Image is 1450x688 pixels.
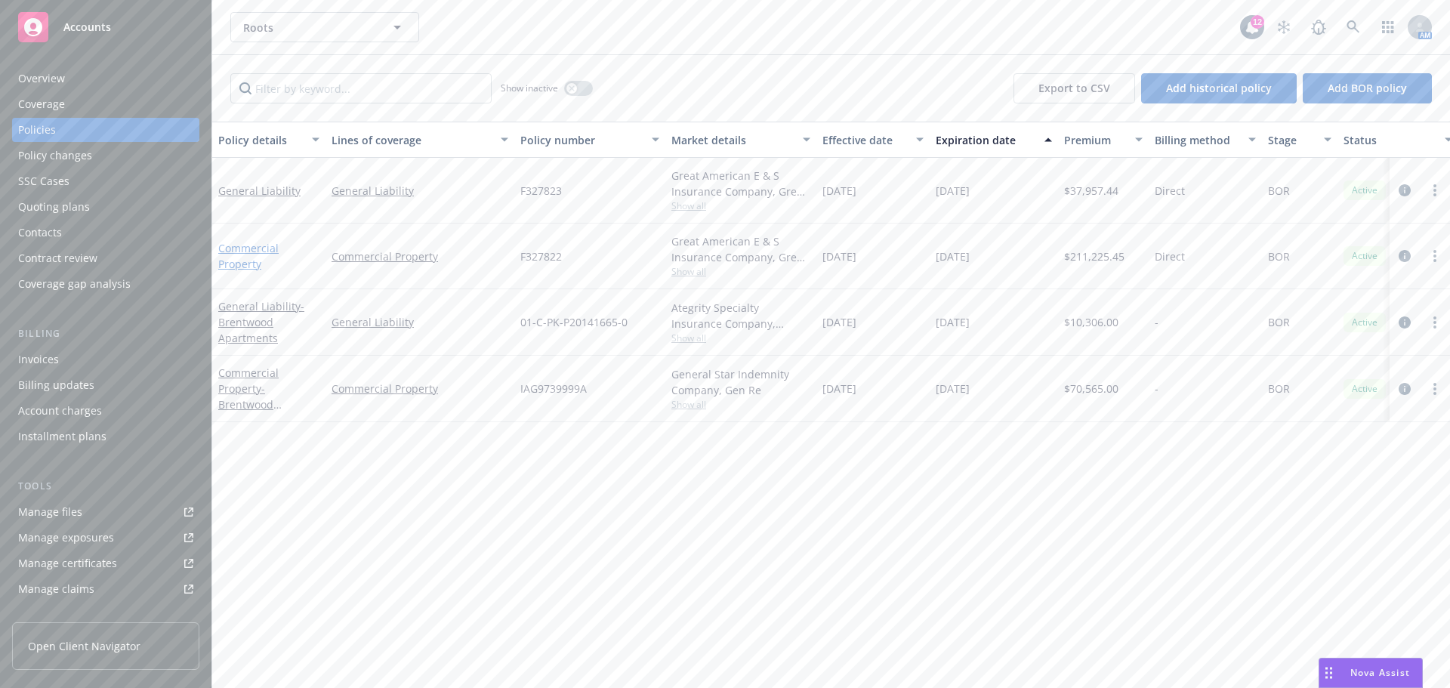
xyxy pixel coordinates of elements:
a: Manage BORs [12,603,199,627]
span: IAG9739999A [520,381,587,396]
div: Manage exposures [18,526,114,550]
div: Policy changes [18,143,92,168]
span: Export to CSV [1038,81,1110,95]
button: Lines of coverage [325,122,514,158]
div: Billing [12,326,199,341]
div: Policy number [520,132,643,148]
span: Direct [1155,183,1185,199]
span: F327823 [520,183,562,199]
span: Active [1350,316,1380,329]
div: Quoting plans [18,195,90,219]
a: Policies [12,118,199,142]
div: Stage [1268,132,1315,148]
span: Accounts [63,21,111,33]
a: Coverage gap analysis [12,272,199,296]
a: circleInformation [1396,380,1414,398]
div: Coverage gap analysis [18,272,131,296]
div: Installment plans [18,424,106,449]
div: Policies [18,118,56,142]
div: Great American E & S Insurance Company, Great American Insurance Group, SES Risk Solutions [671,233,810,265]
span: [DATE] [936,183,970,199]
span: Direct [1155,248,1185,264]
span: Active [1350,249,1380,263]
span: Add BOR policy [1328,81,1407,95]
a: Quoting plans [12,195,199,219]
span: [DATE] [936,381,970,396]
span: BOR [1268,183,1290,199]
a: Manage certificates [12,551,199,575]
a: Report a Bug [1303,12,1334,42]
a: more [1426,380,1444,398]
button: Premium [1058,122,1149,158]
div: Lines of coverage [332,132,492,148]
div: Manage BORs [18,603,89,627]
span: Show all [671,398,810,411]
a: Commercial Property [218,241,279,271]
div: Account charges [18,399,102,423]
div: Billing method [1155,132,1239,148]
button: Billing method [1149,122,1262,158]
span: BOR [1268,314,1290,330]
span: - Brentwood Apartments [218,299,304,345]
div: Status [1344,132,1436,148]
button: Policy number [514,122,665,158]
a: circleInformation [1396,181,1414,199]
a: General Liability [218,184,301,198]
div: Effective date [822,132,907,148]
a: General Liability [332,183,508,199]
a: General Liability [332,314,508,330]
div: Great American E & S Insurance Company, Great American Insurance Group, SES Risk Solutions [671,168,810,199]
button: Effective date [816,122,930,158]
span: Active [1350,382,1380,396]
a: Manage claims [12,577,199,601]
a: Invoices [12,347,199,372]
button: Roots [230,12,419,42]
a: SSC Cases [12,169,199,193]
a: Accounts [12,6,199,48]
a: Contract review [12,246,199,270]
span: $37,957.44 [1064,183,1118,199]
span: $211,225.45 [1064,248,1125,264]
div: Coverage [18,92,65,116]
div: Expiration date [936,132,1035,148]
a: Contacts [12,221,199,245]
div: Market details [671,132,794,148]
a: Account charges [12,399,199,423]
button: Add BOR policy [1303,73,1432,103]
div: General Star Indemnity Company, Gen Re [671,366,810,398]
a: more [1426,313,1444,332]
a: Policy changes [12,143,199,168]
a: more [1426,181,1444,199]
button: Export to CSV [1013,73,1135,103]
div: Overview [18,66,65,91]
div: Manage claims [18,577,94,601]
span: Show all [671,265,810,278]
button: Stage [1262,122,1337,158]
a: Overview [12,66,199,91]
a: Commercial Property [332,381,508,396]
span: - Brentwood Apartments [218,381,282,427]
span: [DATE] [936,314,970,330]
a: Manage exposures [12,526,199,550]
a: Commercial Property [332,248,508,264]
button: Nova Assist [1319,658,1423,688]
a: Billing updates [12,373,199,397]
div: Policy details [218,132,303,148]
span: BOR [1268,381,1290,396]
span: Show inactive [501,82,558,94]
div: 12 [1251,15,1264,29]
span: $10,306.00 [1064,314,1118,330]
span: Add historical policy [1166,81,1272,95]
div: SSC Cases [18,169,69,193]
span: Show all [671,199,810,212]
a: Coverage [12,92,199,116]
a: Stop snowing [1269,12,1299,42]
span: - [1155,314,1158,330]
span: Nova Assist [1350,666,1410,679]
span: $70,565.00 [1064,381,1118,396]
span: [DATE] [822,314,856,330]
button: Add historical policy [1141,73,1297,103]
button: Market details [665,122,816,158]
a: Installment plans [12,424,199,449]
